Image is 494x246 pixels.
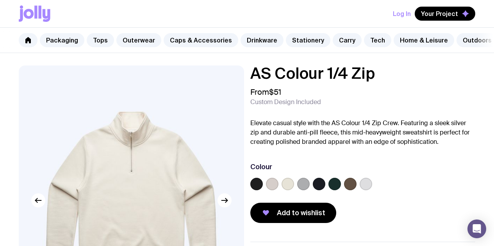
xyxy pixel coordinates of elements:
[394,33,454,47] a: Home & Leisure
[164,33,238,47] a: Caps & Accessories
[250,98,321,106] span: Custom Design Included
[286,33,330,47] a: Stationery
[116,33,161,47] a: Outerwear
[250,87,281,97] span: From
[269,87,281,97] span: $51
[241,33,284,47] a: Drinkware
[87,33,114,47] a: Tops
[250,65,476,81] h1: AS Colour 1/4 Zip
[393,7,411,21] button: Log In
[421,10,458,18] span: Your Project
[415,7,475,21] button: Your Project
[333,33,362,47] a: Carry
[250,119,476,147] p: Elevate casual style with the AS Colour 1/4 Zip Crew. Featuring a sleek silver zip and durable an...
[250,162,272,172] h3: Colour
[364,33,391,47] a: Tech
[277,208,325,218] span: Add to wishlist
[250,203,336,223] button: Add to wishlist
[40,33,84,47] a: Packaging
[467,219,486,238] div: Open Intercom Messenger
